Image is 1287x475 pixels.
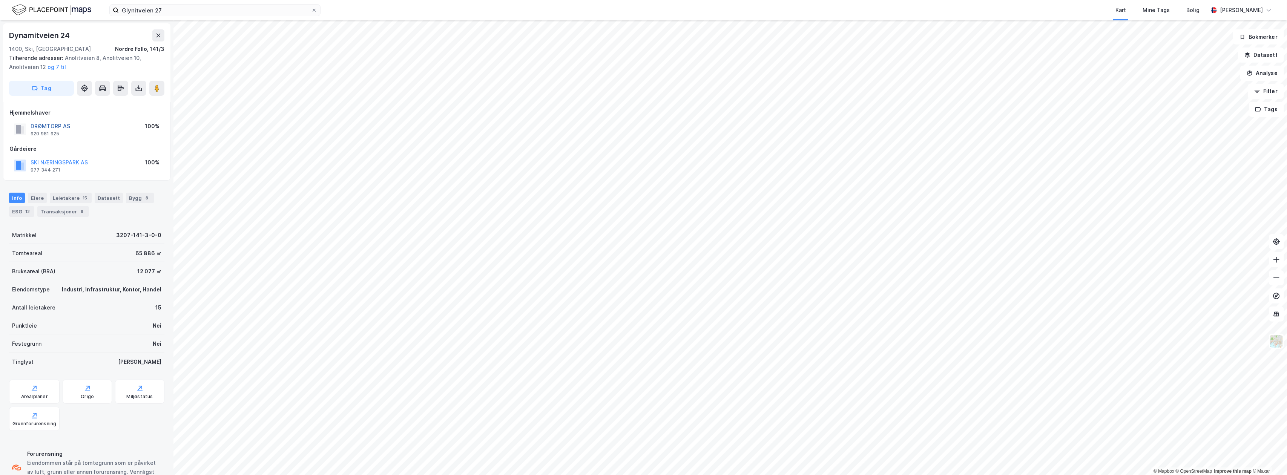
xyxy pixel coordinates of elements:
[1233,29,1284,44] button: Bokmerker
[37,206,89,217] div: Transaksjoner
[145,158,160,167] div: 100%
[9,55,65,61] span: Tilhørende adresser:
[31,167,60,173] div: 977 344 271
[81,194,89,202] div: 15
[127,394,153,400] div: Miljøstatus
[12,231,37,240] div: Matrikkel
[9,108,164,117] div: Hjemmelshaver
[12,339,41,348] div: Festegrunn
[1115,6,1126,15] div: Kart
[1143,6,1170,15] div: Mine Tags
[1220,6,1263,15] div: [PERSON_NAME]
[115,44,164,54] div: Nordre Follo, 141/3
[119,5,311,16] input: Søk på adresse, matrikkel, gårdeiere, leietakere eller personer
[9,193,25,203] div: Info
[28,193,47,203] div: Eiere
[153,321,161,330] div: Nei
[155,303,161,312] div: 15
[50,193,92,203] div: Leietakere
[27,449,161,458] div: Forurensning
[9,206,34,217] div: ESG
[153,339,161,348] div: Nei
[24,208,31,215] div: 12
[1238,47,1284,63] button: Datasett
[9,144,164,153] div: Gårdeiere
[9,81,74,96] button: Tag
[31,131,59,137] div: 920 981 925
[1248,84,1284,99] button: Filter
[137,267,161,276] div: 12 077 ㎡
[95,193,123,203] div: Datasett
[12,321,37,330] div: Punktleie
[1249,439,1287,475] iframe: Chat Widget
[62,285,161,294] div: Industri, Infrastruktur, Kontor, Handel
[135,249,161,258] div: 65 886 ㎡
[118,357,161,366] div: [PERSON_NAME]
[1154,469,1174,474] a: Mapbox
[1240,66,1284,81] button: Analyse
[9,29,71,41] div: Dynamitveien 24
[1214,469,1252,474] a: Improve this map
[143,194,151,202] div: 8
[12,421,56,427] div: Grunnforurensning
[21,394,48,400] div: Arealplaner
[1249,102,1284,117] button: Tags
[81,394,94,400] div: Origo
[12,267,55,276] div: Bruksareal (BRA)
[9,44,91,54] div: 1400, Ski, [GEOGRAPHIC_DATA]
[116,231,161,240] div: 3207-141-3-0-0
[12,3,91,17] img: logo.f888ab2527a4732fd821a326f86c7f29.svg
[145,122,160,131] div: 100%
[1249,439,1287,475] div: Kontrollprogram for chat
[1176,469,1212,474] a: OpenStreetMap
[12,303,55,312] div: Antall leietakere
[9,54,158,72] div: Anolitveien 8, Anolitveien 10, Anolitveien 12
[78,208,86,215] div: 8
[12,249,42,258] div: Tomteareal
[12,285,50,294] div: Eiendomstype
[126,193,154,203] div: Bygg
[1269,334,1284,348] img: Z
[12,357,34,366] div: Tinglyst
[1186,6,1200,15] div: Bolig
